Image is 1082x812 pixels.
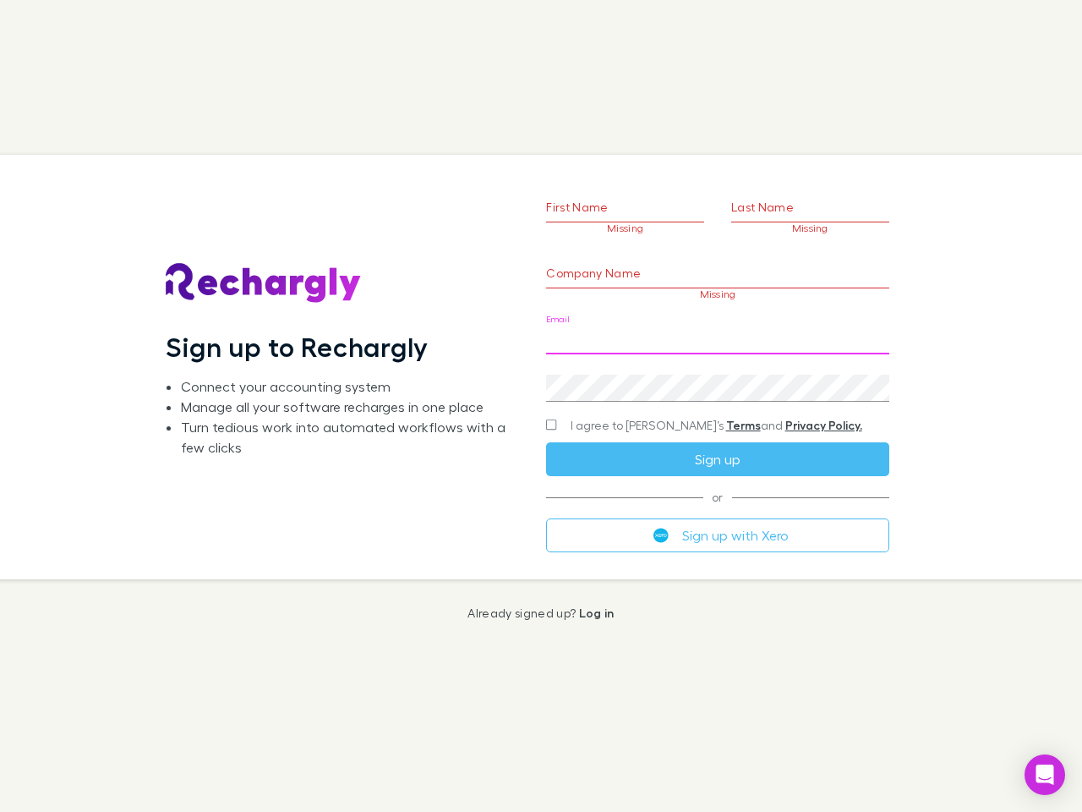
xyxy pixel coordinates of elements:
span: or [546,497,888,497]
li: Manage all your software recharges in one place [181,397,519,417]
a: Privacy Policy. [785,418,862,432]
li: Turn tedious work into automated workflows with a few clicks [181,417,519,458]
div: Open Intercom Messenger [1025,754,1065,795]
img: Xero's logo [653,528,669,543]
p: Missing [546,288,888,300]
h1: Sign up to Rechargly [166,331,429,363]
button: Sign up [546,442,888,476]
a: Log in [579,606,615,620]
a: Terms [726,418,761,432]
img: Rechargly's Logo [166,263,362,304]
li: Connect your accounting system [181,376,519,397]
button: Sign up with Xero [546,518,888,552]
label: Email [546,313,569,326]
p: Missing [731,222,889,234]
p: Already signed up? [467,606,614,620]
span: I agree to [PERSON_NAME]’s and [571,417,862,434]
p: Missing [546,222,704,234]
